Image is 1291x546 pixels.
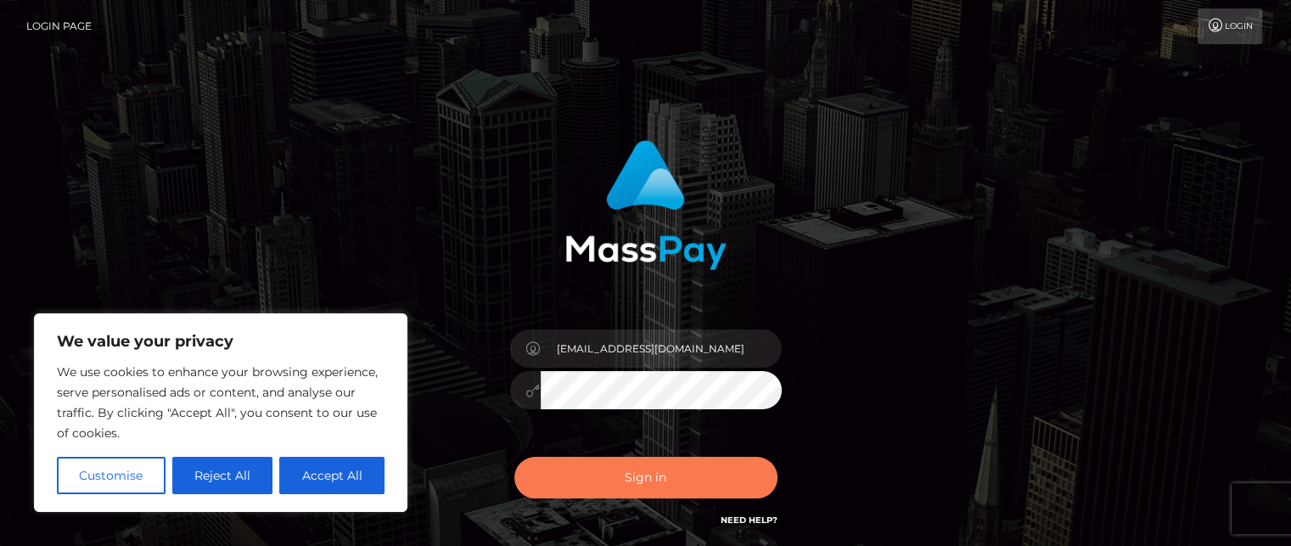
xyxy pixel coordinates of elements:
a: Need Help? [721,515,777,526]
button: Reject All [172,457,273,494]
div: We value your privacy [34,313,407,512]
img: MassPay Login [565,140,727,270]
button: Sign in [514,457,777,498]
a: Login [1198,8,1262,44]
p: We use cookies to enhance your browsing experience, serve personalised ads or content, and analys... [57,362,384,443]
p: We value your privacy [57,331,384,352]
button: Accept All [279,457,384,494]
input: Username... [541,329,782,368]
a: Login Page [26,8,92,44]
button: Customise [57,457,166,494]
